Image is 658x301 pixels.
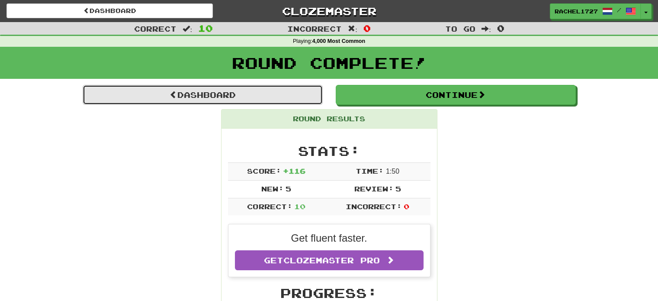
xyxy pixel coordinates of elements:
strong: 4,000 Most Common [312,38,365,44]
span: New: [261,184,284,193]
span: 1 : 50 [386,168,399,175]
span: 5 [395,184,401,193]
div: Round Results [221,110,437,129]
span: 5 [286,184,291,193]
span: 0 [497,23,504,33]
span: 0 [363,23,371,33]
h2: Progress: [228,286,430,300]
span: Review: [354,184,393,193]
span: + 116 [283,167,305,175]
p: Get fluent faster. [235,231,424,246]
span: Rachel1727 [555,7,598,15]
a: Rachel1727 / [550,3,641,19]
a: GetClozemaster Pro [235,250,424,270]
button: Continue [336,85,576,105]
span: Correct [134,24,177,33]
a: Clozemaster [226,3,432,19]
span: Incorrect [287,24,342,33]
span: To go [445,24,475,33]
span: Incorrect: [346,202,402,210]
span: : [348,25,357,32]
a: Dashboard [83,85,323,105]
span: Time: [356,167,384,175]
span: Clozemaster Pro [283,256,380,265]
span: : [481,25,491,32]
span: 10 [198,23,213,33]
h1: Round Complete! [3,54,655,71]
span: / [617,7,621,13]
span: 10 [294,202,305,210]
span: Correct: [247,202,292,210]
span: : [183,25,192,32]
span: Score: [247,167,281,175]
a: Dashboard [6,3,213,18]
h2: Stats: [228,144,430,158]
span: 0 [404,202,409,210]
